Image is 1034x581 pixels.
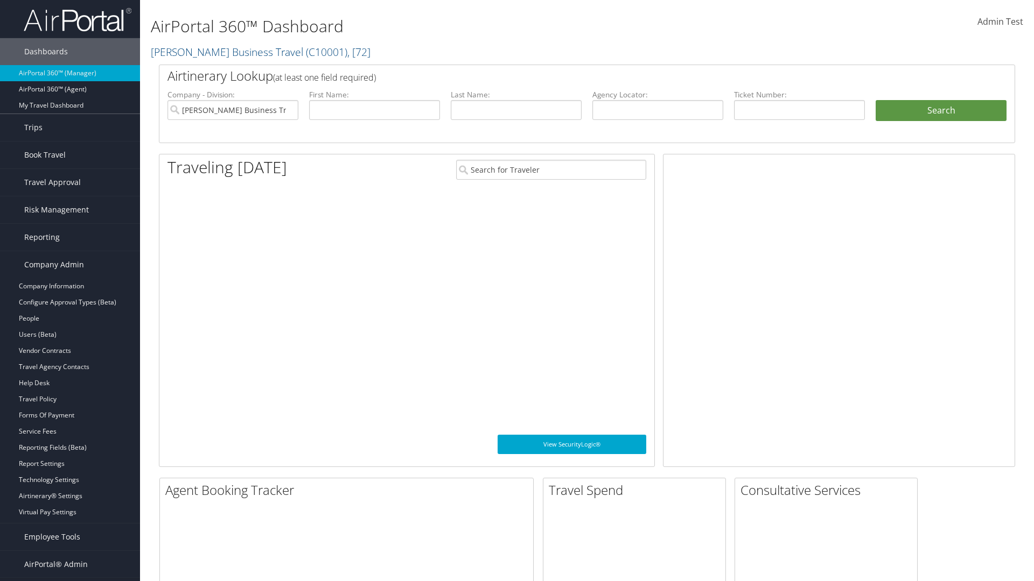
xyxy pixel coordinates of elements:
[347,45,371,59] span: , [ 72 ]
[456,160,646,180] input: Search for Traveler
[24,38,68,65] span: Dashboards
[24,114,43,141] span: Trips
[24,196,89,223] span: Risk Management
[740,481,917,499] h2: Consultative Services
[306,45,347,59] span: ( C10001 )
[309,89,440,100] label: First Name:
[977,5,1023,39] a: Admin Test
[167,89,298,100] label: Company - Division:
[24,169,81,196] span: Travel Approval
[549,481,725,499] h2: Travel Spend
[24,7,131,32] img: airportal-logo.png
[876,100,1007,122] button: Search
[151,15,732,38] h1: AirPortal 360™ Dashboard
[451,89,582,100] label: Last Name:
[24,523,80,550] span: Employee Tools
[24,141,66,168] span: Book Travel
[151,45,371,59] a: [PERSON_NAME] Business Travel
[592,89,723,100] label: Agency Locator:
[498,435,646,454] a: View SecurityLogic®
[165,481,533,499] h2: Agent Booking Tracker
[24,551,88,578] span: AirPortal® Admin
[24,224,60,251] span: Reporting
[734,89,865,100] label: Ticket Number:
[167,67,935,85] h2: Airtinerary Lookup
[24,251,84,278] span: Company Admin
[167,156,287,179] h1: Traveling [DATE]
[977,16,1023,27] span: Admin Test
[273,72,376,83] span: (at least one field required)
